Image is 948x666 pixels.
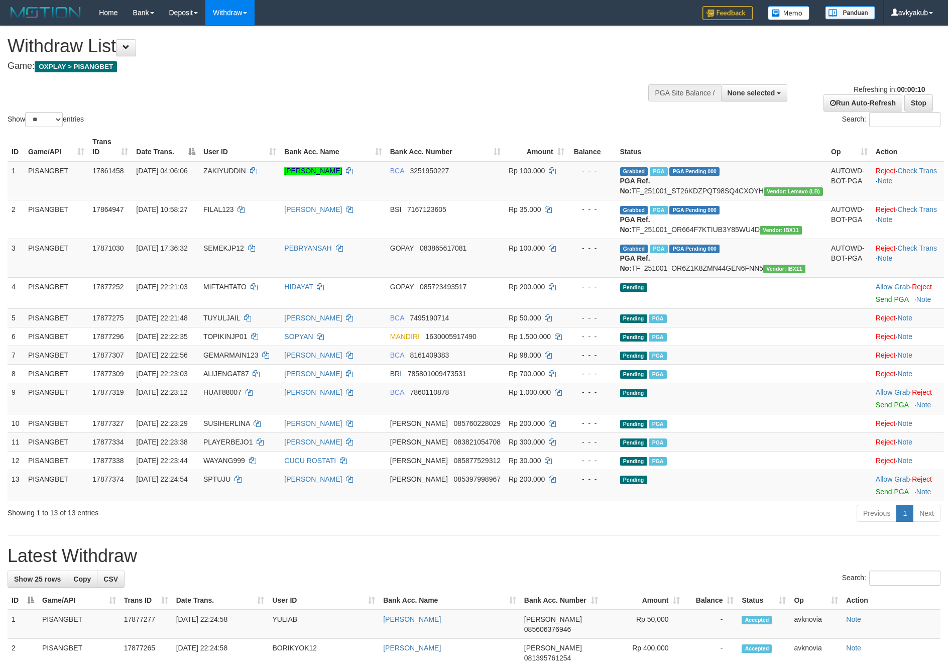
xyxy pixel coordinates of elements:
[876,419,896,427] a: Reject
[616,200,827,239] td: TF_251001_OR664F7KTIUB3Y85WU4D
[572,456,612,466] div: - - -
[876,295,908,303] a: Send PGA
[509,419,545,427] span: Rp 200.000
[92,167,124,175] span: 17861458
[203,475,230,483] span: SPTUJU
[649,438,666,447] span: Marked by avknovia
[897,370,912,378] a: Note
[620,167,648,176] span: Grabbed
[872,133,944,161] th: Action
[742,644,772,653] span: Accepted
[897,244,937,252] a: Check Trans
[8,346,24,364] td: 7
[572,369,612,379] div: - - -
[912,283,932,291] a: Reject
[620,314,647,323] span: Pending
[390,244,414,252] span: GOPAY
[876,488,908,496] a: Send PGA
[24,133,88,161] th: Game/API: activate to sort column ascending
[620,177,650,195] b: PGA Ref. No:
[92,438,124,446] span: 17877334
[203,314,240,322] span: TUYULJAIL
[203,370,249,378] span: ALIJENGAT87
[172,591,269,610] th: Date Trans.: activate to sort column ascending
[268,610,379,639] td: YULIAB
[872,414,944,432] td: ·
[24,346,88,364] td: PISANGBET
[136,438,187,446] span: [DATE] 22:23:38
[284,370,342,378] a: [PERSON_NAME]
[92,205,124,213] span: 17864947
[650,206,667,214] span: Marked by avkyakub
[24,432,88,451] td: PISANGBET
[620,370,647,379] span: Pending
[878,215,893,224] a: Note
[509,457,541,465] span: Rp 30.000
[268,591,379,610] th: User ID: activate to sort column ascending
[897,332,912,341] a: Note
[284,419,342,427] a: [PERSON_NAME]
[8,383,24,414] td: 9
[92,283,124,291] span: 17877252
[827,133,872,161] th: Op: activate to sort column ascending
[684,610,738,639] td: -
[454,475,501,483] span: Copy 085397998967 to clipboard
[823,94,902,112] a: Run Auto-Refresh
[426,332,477,341] span: Copy 1630005917490 to clipboard
[876,388,912,396] span: ·
[876,475,912,483] span: ·
[620,245,648,253] span: Grabbed
[136,370,187,378] span: [DATE] 22:23:03
[410,314,449,322] span: Copy 7495190714 to clipboard
[284,283,313,291] a: HIDAYAT
[872,308,944,327] td: ·
[684,591,738,610] th: Balance: activate to sort column ascending
[897,167,937,175] a: Check Trans
[8,161,24,200] td: 1
[509,244,545,252] span: Rp 100.000
[572,331,612,342] div: - - -
[509,438,545,446] span: Rp 300.000
[8,571,67,588] a: Show 25 rows
[897,438,912,446] a: Note
[620,389,647,397] span: Pending
[869,571,940,586] input: Search:
[24,277,88,308] td: PISANGBET
[620,420,647,428] span: Pending
[136,283,187,291] span: [DATE] 22:21:03
[92,314,124,322] span: 17877275
[383,615,441,623] a: [PERSON_NAME]
[8,133,24,161] th: ID
[454,419,501,427] span: Copy 085760228029 to clipboard
[509,205,541,213] span: Rp 35.000
[136,205,187,213] span: [DATE] 10:58:27
[203,205,234,213] span: FILAL123
[172,610,269,639] td: [DATE] 22:24:58
[620,254,650,272] b: PGA Ref. No:
[764,187,823,196] span: Vendor URL: https://dashboard.q2checkout.com/secure
[650,167,667,176] span: Marked by avkwilly
[616,133,827,161] th: Status
[24,451,88,470] td: PISANGBET
[876,438,896,446] a: Reject
[842,591,940,610] th: Action
[136,388,187,396] span: [DATE] 22:23:12
[650,245,667,253] span: Marked by avkrizkynain
[897,419,912,427] a: Note
[916,401,931,409] a: Note
[842,112,940,127] label: Search:
[8,414,24,432] td: 10
[8,432,24,451] td: 11
[572,282,612,292] div: - - -
[132,133,199,161] th: Date Trans.: activate to sort column descending
[390,314,404,322] span: BCA
[120,591,172,610] th: Trans ID: activate to sort column ascending
[669,206,720,214] span: PGA Pending
[14,575,61,583] span: Show 25 rows
[420,283,466,291] span: Copy 085723493517 to clipboard
[897,314,912,322] a: Note
[284,438,342,446] a: [PERSON_NAME]
[390,475,448,483] span: [PERSON_NAME]
[912,388,932,396] a: Reject
[38,610,120,639] td: PISANGBET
